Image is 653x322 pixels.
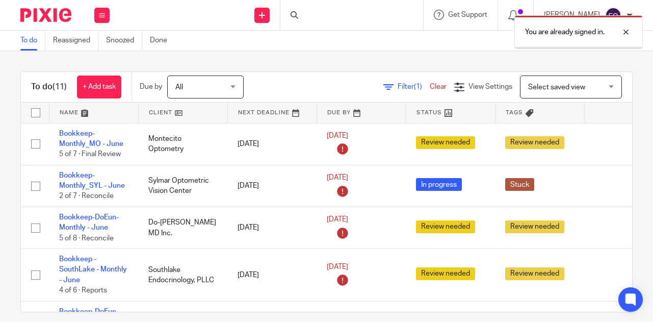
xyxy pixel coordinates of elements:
span: 2 of 7 · Reconcile [59,193,114,200]
span: (1) [414,83,422,90]
span: Review needed [416,267,475,280]
h1: To do [31,82,67,92]
span: All [175,84,183,91]
a: To do [20,31,45,51]
img: svg%3E [605,7,621,23]
span: [DATE] [327,216,348,223]
span: Tags [506,110,523,115]
a: + Add task [77,76,121,98]
span: In progress [416,178,462,191]
span: Review needed [416,220,475,233]
td: Do-[PERSON_NAME] MD Inc. [138,207,227,249]
span: [DATE] [327,263,348,270]
a: Bookkeep-Monthly_MO - June [59,130,123,147]
a: Done [150,31,175,51]
td: [DATE] [227,123,317,165]
td: Montecito Optometry [138,123,227,165]
p: Due by [140,82,162,92]
a: Reassigned [53,31,98,51]
td: [DATE] [227,207,317,249]
span: Stuck [505,178,534,191]
span: 5 of 8 · Reconcile [59,235,114,242]
span: Review needed [505,267,564,280]
span: 4 of 6 · Reports [59,287,107,294]
span: [DATE] [327,132,348,139]
span: (11) [53,83,67,91]
a: Bookkeep-Monthly_SYL - June [59,172,125,189]
td: Sylmar Optometric Vision Center [138,165,227,207]
img: Pixie [20,8,71,22]
span: View Settings [468,83,512,90]
span: Filter [398,83,430,90]
td: [DATE] [227,249,317,302]
a: Bookkeep - SouthLake - Monthly - June [59,256,127,284]
p: You are already signed in. [525,27,605,37]
td: Southlake Endocrinology, PLLC [138,249,227,302]
span: Review needed [505,136,564,149]
td: [DATE] [227,165,317,207]
a: Bookkeep-DoEun-Monthly - June [59,214,119,231]
span: Review needed [416,136,475,149]
span: Select saved view [528,84,585,91]
span: 5 of 7 · Final Review [59,151,121,158]
span: [DATE] [327,174,348,181]
span: Review needed [505,220,564,233]
a: Clear [430,83,447,90]
a: Snoozed [106,31,142,51]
